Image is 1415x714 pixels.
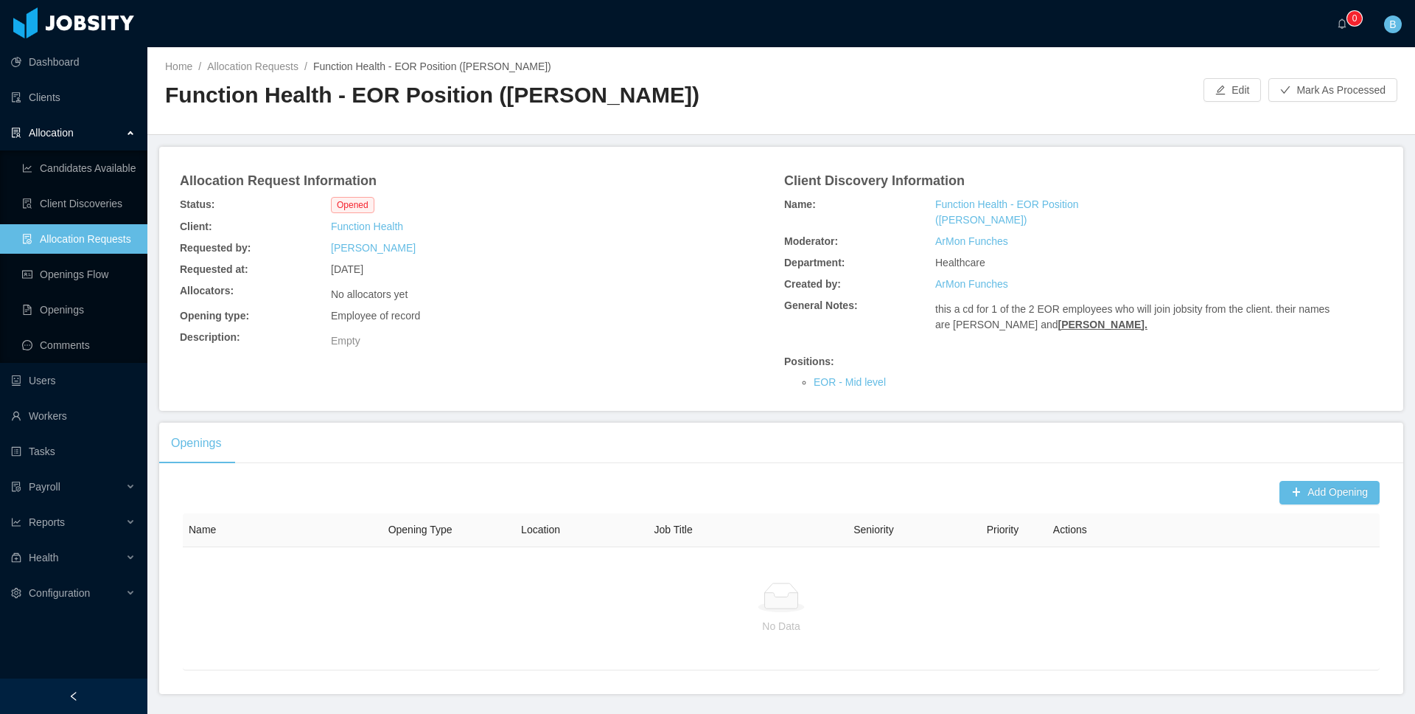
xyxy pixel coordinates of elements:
[935,277,1008,292] a: ArMon Funches
[521,524,560,535] span: Location
[1389,15,1396,33] span: B
[22,189,136,218] a: icon: file-searchClient Discoveries
[11,588,21,598] i: icon: setting
[304,60,307,72] span: /
[1053,524,1087,535] span: Actions
[331,335,360,347] span: Empty
[331,262,363,277] span: [DATE]
[313,60,551,72] span: Function Health - EOR Position ([PERSON_NAME])
[1347,11,1362,26] sup: 0
[11,128,21,138] i: icon: solution
[11,437,136,466] a: icon: profileTasks
[331,287,408,302] div: No allocators yet
[11,482,21,492] i: icon: file-protect
[195,618,1368,634] p: No Data
[388,524,453,535] span: Opening Type
[29,481,60,493] span: Payroll
[11,366,136,395] a: icon: robotUsers
[932,252,1133,274] div: Healthcare
[784,255,845,271] b: Department:
[1268,78,1397,102] button: checkMark As Processed
[207,60,298,72] a: Allocation Requests
[11,83,136,112] a: icon: auditClients
[331,308,420,324] span: Employee of record
[22,153,136,183] a: icon: line-chartCandidates Available
[180,240,251,256] b: Requested by:
[11,552,21,563] i: icon: medicine-box
[1203,78,1261,102] button: icon: editEdit
[180,197,214,212] b: Status:
[11,401,136,431] a: icon: userWorkers
[22,295,136,325] a: icon: file-textOpenings
[784,171,965,191] article: Client Discovery Information
[29,127,74,139] span: Allocation
[853,524,893,535] span: Seniority
[935,234,1008,249] a: ArMon Funches
[1279,481,1380,505] button: icon: plusAdd Opening
[784,277,841,292] b: Created by:
[654,524,693,535] span: Job Title
[180,308,249,324] b: Opening type:
[29,552,58,564] span: Health
[935,197,1131,228] a: Function Health - EOR Position ([PERSON_NAME])
[331,219,403,235] a: Function Health
[165,60,192,72] a: Home
[935,302,1332,333] p: this a cd for 1 of the 2 EOR employees who will join jobsity from the client. their names are [PE...
[987,524,1019,535] span: Priority
[159,423,234,464] div: Openings
[165,80,781,111] h2: Function Health - EOR Position ([PERSON_NAME])
[189,524,216,535] span: Name
[22,224,136,254] a: icon: file-doneAllocation Requests
[180,262,248,277] b: Requested at:
[814,376,886,388] span: EOR - Mid level
[784,234,838,249] b: Moderator:
[29,587,90,599] span: Configuration
[22,330,136,360] a: icon: messageComments
[180,283,234,299] b: Allocators:
[784,356,834,367] b: Positions:
[11,47,136,77] a: icon: pie-chartDashboard
[1058,319,1147,330] ins: [PERSON_NAME].
[331,197,374,213] span: Opened
[180,219,212,235] b: Client:
[784,298,858,313] b: General Notes:
[22,260,136,289] a: icon: idcardOpenings Flow
[29,516,65,528] span: Reports
[784,197,816,212] b: Name:
[11,517,21,527] i: icon: line-chart
[198,60,201,72] span: /
[180,171,377,191] article: Allocation Request Information
[1337,18,1347,29] i: icon: bell
[331,240,416,256] a: [PERSON_NAME]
